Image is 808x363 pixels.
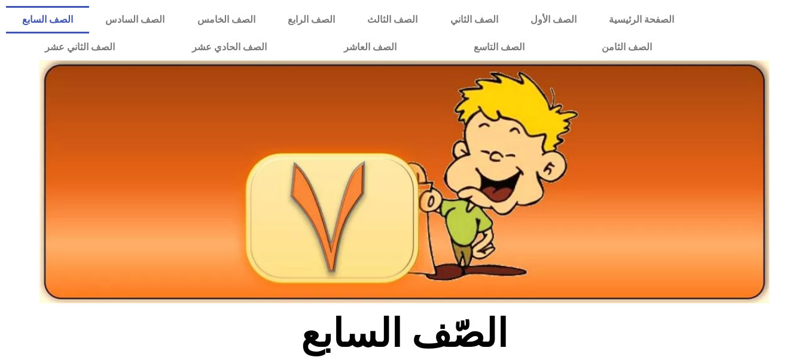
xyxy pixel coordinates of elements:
[181,6,272,33] a: الصف الخامس
[6,33,153,61] a: الصف الثاني عشر
[514,6,593,33] a: الصف الأول
[434,6,514,33] a: الصف الثاني
[351,6,434,33] a: الصف الثالث
[89,6,181,33] a: الصف السادس
[435,33,563,61] a: الصف التاسع
[272,6,351,33] a: الصف الرابع
[206,310,602,357] h2: الصّف السابع
[593,6,690,33] a: الصفحة الرئيسية
[563,33,690,61] a: الصف الثامن
[153,33,305,61] a: الصف الحادي عشر
[6,6,89,33] a: الصف السابع
[305,33,435,61] a: الصف العاشر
